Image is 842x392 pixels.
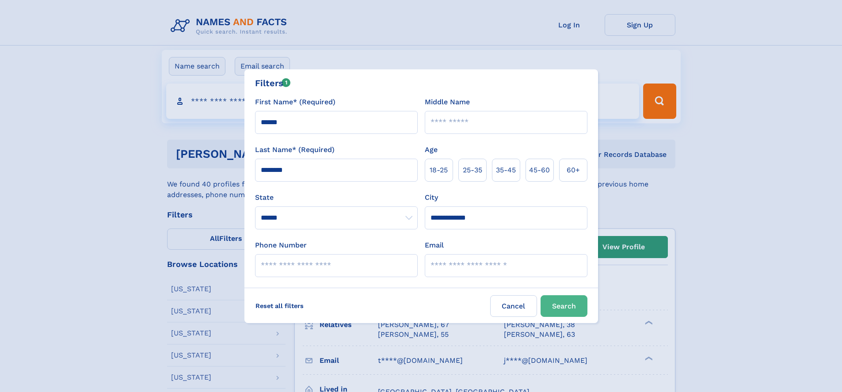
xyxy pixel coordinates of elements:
label: Reset all filters [250,295,309,316]
label: Email [425,240,444,251]
span: 45‑60 [529,165,550,175]
span: 60+ [567,165,580,175]
label: Phone Number [255,240,307,251]
div: Filters [255,76,291,90]
label: Last Name* (Required) [255,145,335,155]
span: 18‑25 [430,165,448,175]
label: City [425,192,438,203]
button: Search [541,295,587,317]
span: 25‑35 [463,165,482,175]
label: First Name* (Required) [255,97,335,107]
span: 35‑45 [496,165,516,175]
label: Middle Name [425,97,470,107]
label: Cancel [490,295,537,317]
label: State [255,192,418,203]
label: Age [425,145,438,155]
